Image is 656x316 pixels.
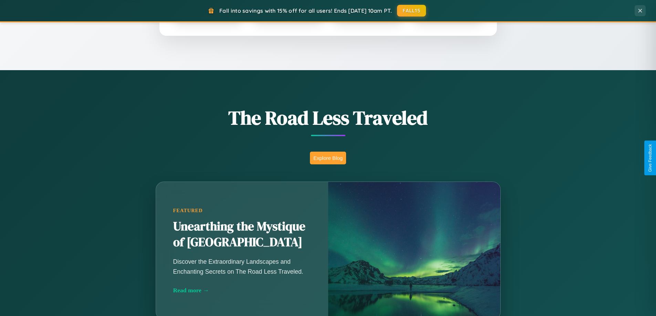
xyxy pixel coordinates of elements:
button: Explore Blog [310,152,346,164]
div: Featured [173,208,311,214]
button: FALL15 [397,5,426,17]
h2: Unearthing the Mystique of [GEOGRAPHIC_DATA] [173,219,311,250]
h1: The Road Less Traveled [122,105,535,131]
div: Give Feedback [648,144,653,172]
div: Read more → [173,287,311,294]
p: Discover the Extraordinary Landscapes and Enchanting Secrets on The Road Less Traveled. [173,257,311,276]
span: Fall into savings with 15% off for all users! Ends [DATE] 10am PT. [219,7,392,14]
